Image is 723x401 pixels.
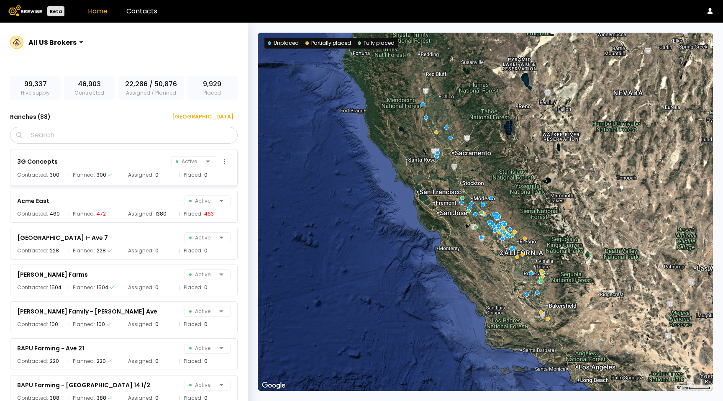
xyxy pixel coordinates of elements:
[155,210,167,218] div: 1380
[97,283,108,292] div: 1504
[8,5,42,16] img: Beewise logo
[260,380,287,391] img: Google
[128,320,154,329] span: Assigned:
[50,210,60,218] div: 460
[17,233,108,243] div: [GEOGRAPHIC_DATA] I- Ave 7
[73,357,95,365] span: Planned:
[17,171,48,179] span: Contracted:
[204,210,214,218] div: 463
[674,385,713,391] button: Map Scale: 50 km per 49 pixels
[73,247,95,255] span: Planned:
[73,210,95,218] span: Planned:
[128,210,154,218] span: Assigned:
[155,247,159,255] div: 0
[118,76,184,100] div: Assigned / Planned
[28,37,77,48] div: All US Brokers
[204,247,208,255] div: 0
[17,283,48,292] span: Contracted:
[97,210,106,218] div: 472
[97,357,106,365] div: 220
[64,76,115,100] div: Contracted
[128,247,154,255] span: Assigned:
[17,247,48,255] span: Contracted:
[128,357,154,365] span: Assigned:
[17,270,88,280] div: [PERSON_NAME] Farms
[189,233,216,243] span: Active
[10,76,61,100] div: Hive supply
[268,39,299,47] div: Unplaced
[184,320,203,329] span: Placed:
[204,171,208,179] div: 0
[184,171,203,179] span: Placed:
[50,357,59,365] div: 220
[260,380,287,391] a: Open this area in Google Maps (opens a new window)
[155,171,159,179] div: 0
[189,306,216,316] span: Active
[17,357,48,365] span: Contracted:
[204,357,208,365] div: 0
[17,320,48,329] span: Contracted:
[189,380,216,390] span: Active
[78,79,101,89] span: 46,903
[128,171,154,179] span: Assigned:
[50,320,58,329] div: 100
[97,247,106,255] div: 228
[203,79,221,89] span: 9,929
[17,306,157,316] div: [PERSON_NAME] Family - [PERSON_NAME] Ave
[162,110,238,123] button: [GEOGRAPHIC_DATA]
[677,386,688,390] span: 50 km
[189,270,216,280] span: Active
[204,320,208,329] div: 0
[10,111,51,123] h3: Ranches ( 88 )
[73,320,95,329] span: Planned:
[189,196,216,206] span: Active
[17,157,58,167] div: 3G Concepts
[24,79,47,89] span: 99,337
[184,210,203,218] span: Placed:
[126,6,157,16] a: Contacts
[97,320,105,329] div: 100
[17,380,150,390] div: BAPU Farming - [GEOGRAPHIC_DATA] 14 1/2
[184,357,203,365] span: Placed:
[17,210,48,218] span: Contracted:
[176,157,203,167] span: Active
[155,357,159,365] div: 0
[97,171,106,179] div: 300
[305,39,351,47] div: Partially placed
[17,343,84,353] div: BAPU Farming - Ave 21
[125,79,177,89] span: 22,286 / 50,876
[50,283,62,292] div: 1504
[128,283,154,292] span: Assigned:
[73,283,95,292] span: Planned:
[166,113,233,121] div: [GEOGRAPHIC_DATA]
[73,171,95,179] span: Planned:
[17,196,49,206] div: Acme East
[184,247,203,255] span: Placed:
[50,247,59,255] div: 228
[184,283,203,292] span: Placed:
[204,283,208,292] div: 0
[88,6,108,16] a: Home
[155,283,159,292] div: 0
[50,171,59,179] div: 300
[187,76,238,100] div: Placed
[358,39,395,47] div: Fully placed
[47,6,64,16] div: Beta
[189,343,216,353] span: Active
[155,320,159,329] div: 0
